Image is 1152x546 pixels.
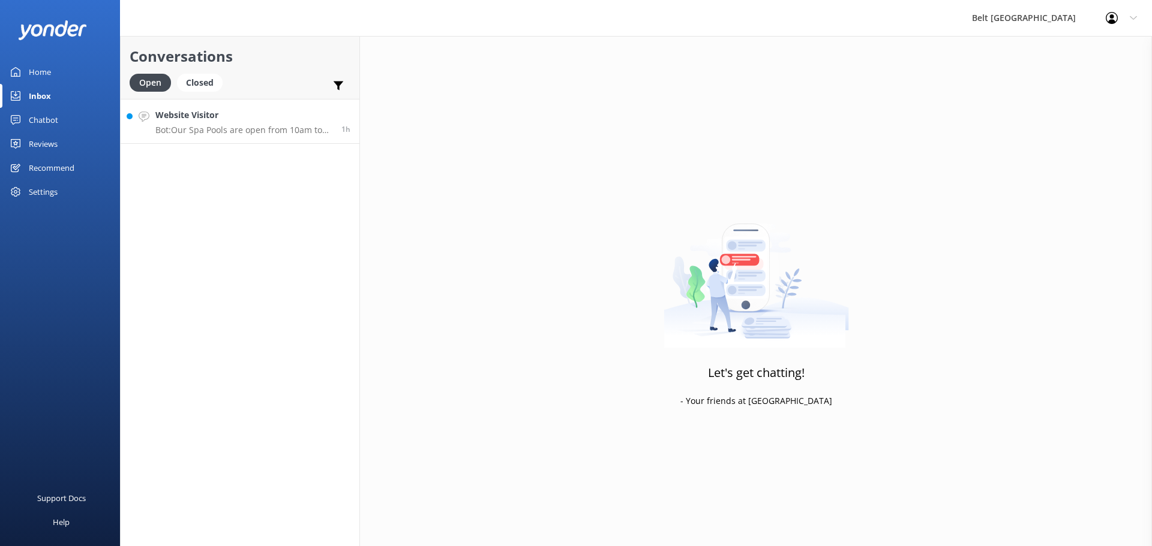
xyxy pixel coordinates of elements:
[29,156,74,180] div: Recommend
[130,45,350,68] h2: Conversations
[155,108,332,122] h4: Website Visitor
[29,60,51,84] div: Home
[341,124,350,134] span: Sep 10 2025 01:38pm (UTC +12:00) Pacific/Auckland
[130,76,177,89] a: Open
[29,132,58,156] div: Reviews
[29,180,58,204] div: Settings
[177,76,229,89] a: Closed
[155,125,332,135] p: Bot: Our Spa Pools are open from 10am to 10pm daily. You can reserve your spot by booking online ...
[177,74,223,92] div: Closed
[121,99,359,144] a: Website VisitorBot:Our Spa Pools are open from 10am to 10pm daily. You can reserve your spot by b...
[130,74,171,92] div: Open
[29,84,51,108] div: Inbox
[680,394,832,408] p: - Your friends at [GEOGRAPHIC_DATA]
[29,108,58,132] div: Chatbot
[53,510,70,534] div: Help
[708,363,805,382] h3: Let's get chatting!
[664,198,849,348] img: artwork of a man stealing a conversation from at giant smartphone
[37,486,86,510] div: Support Docs
[18,20,87,40] img: yonder-white-logo.png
